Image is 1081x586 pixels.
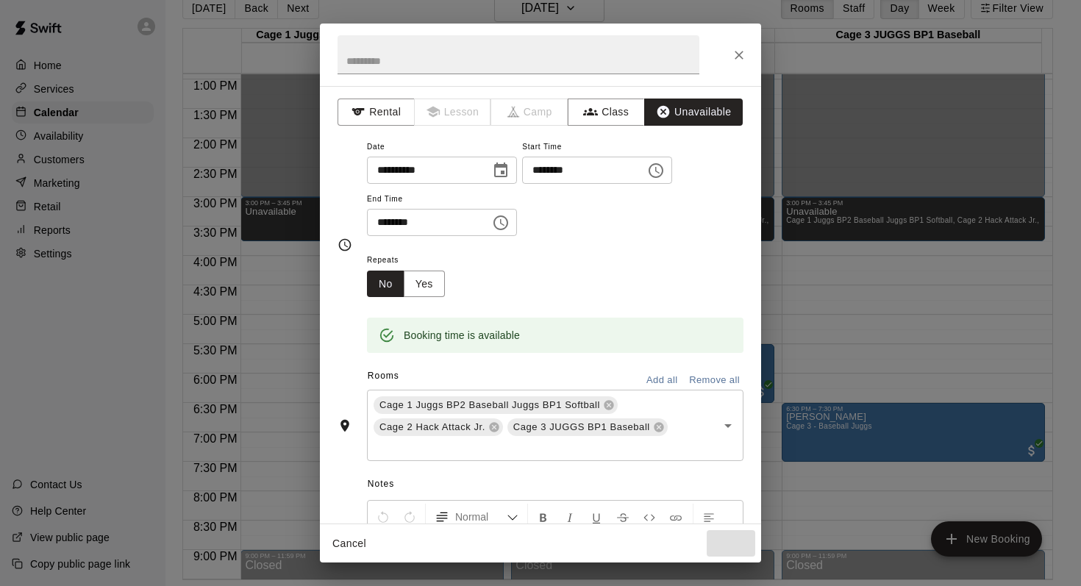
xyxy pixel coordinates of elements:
[584,504,609,530] button: Format Underline
[374,398,606,412] span: Cage 1 Juggs BP2 Baseball Juggs BP1 Softball
[491,99,568,126] span: Camps can only be created in the Services page
[641,156,671,185] button: Choose time, selected time is 3:45 PM
[486,156,515,185] button: Choose date, selected date is Sep 23, 2025
[644,99,743,126] button: Unavailable
[404,322,520,349] div: Booking time is available
[338,237,352,252] svg: Timing
[367,137,517,157] span: Date
[637,504,662,530] button: Insert Code
[685,369,743,392] button: Remove all
[507,418,668,436] div: Cage 3 JUGGS BP1 Baseball
[415,99,492,126] span: Lessons must be created in the Services page first
[326,530,373,557] button: Cancel
[368,473,743,496] span: Notes
[368,371,399,381] span: Rooms
[367,190,517,210] span: End Time
[338,99,415,126] button: Rental
[397,504,422,530] button: Redo
[486,208,515,237] button: Choose time, selected time is 4:45 PM
[610,504,635,530] button: Format Strikethrough
[531,504,556,530] button: Format Bold
[374,418,503,436] div: Cage 2 Hack Attack Jr.
[557,504,582,530] button: Format Italics
[455,510,507,524] span: Normal
[374,420,491,435] span: Cage 2 Hack Attack Jr.
[374,396,618,414] div: Cage 1 Juggs BP2 Baseball Juggs BP1 Softball
[507,420,656,435] span: Cage 3 JUGGS BP1 Baseball
[718,415,738,436] button: Open
[696,504,721,530] button: Left Align
[522,137,672,157] span: Start Time
[568,99,645,126] button: Class
[663,504,688,530] button: Insert Link
[726,42,752,68] button: Close
[367,271,404,298] button: No
[404,271,445,298] button: Yes
[367,251,457,271] span: Repeats
[338,418,352,433] svg: Rooms
[638,369,685,392] button: Add all
[367,271,445,298] div: outlined button group
[371,504,396,530] button: Undo
[429,504,524,530] button: Formatting Options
